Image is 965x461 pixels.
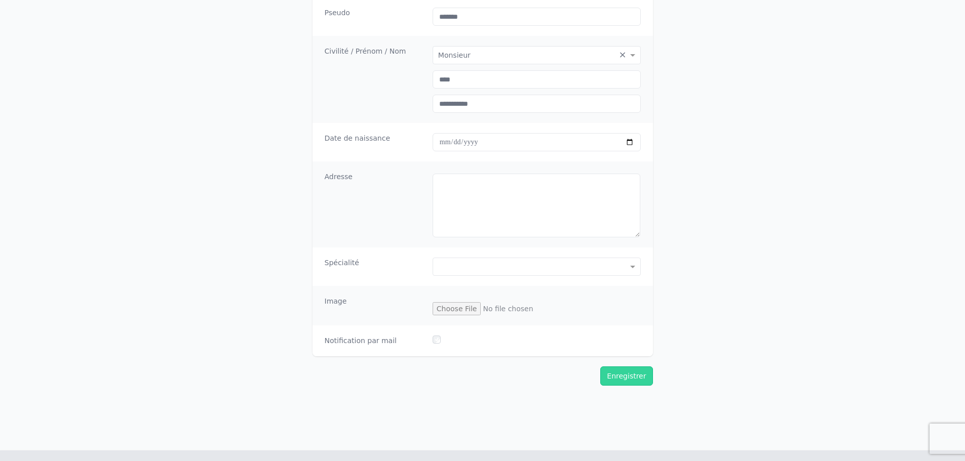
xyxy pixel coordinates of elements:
[619,50,628,60] span: Clear all
[325,8,424,26] dt: Pseudo
[325,46,424,113] dt: Civilité / Prénom / Nom
[600,366,652,386] button: Enregistrer
[325,258,424,276] dt: Spécialité
[325,336,424,346] dt: Notification par mail
[325,296,424,315] dt: Image
[325,172,424,237] dt: Adresse
[325,133,424,151] dt: Date de naissance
